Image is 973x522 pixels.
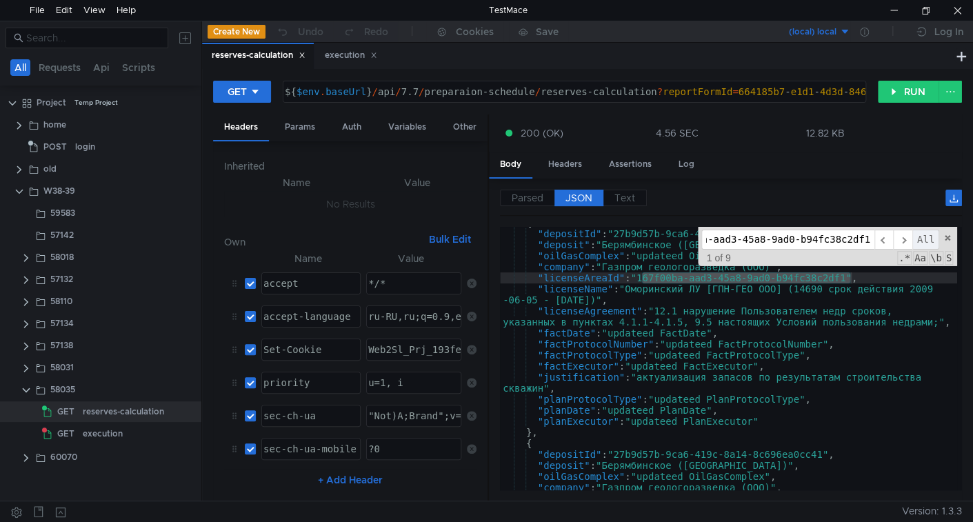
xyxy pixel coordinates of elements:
[43,159,57,179] div: old
[57,423,74,444] span: GET
[50,357,74,378] div: 58031
[43,181,75,201] div: W38-39
[806,127,845,139] div: 12.82 KB
[656,127,699,139] div: 4.56 SEC
[224,158,477,174] h6: Inherited
[26,30,160,46] input: Search...
[118,59,159,76] button: Scripts
[358,174,477,191] th: Value
[208,25,265,39] button: Create New
[331,114,372,140] div: Auth
[43,114,66,135] div: home
[50,313,74,334] div: 57134
[789,26,836,39] div: (local) local
[878,81,939,103] button: RUN
[83,423,123,444] div: execution
[265,21,333,42] button: Undo
[274,114,326,140] div: Params
[50,291,72,312] div: 58110
[897,251,912,265] span: RegExp Search
[893,230,912,250] span: ​
[598,152,663,177] div: Assertions
[668,152,705,177] div: Log
[298,23,323,40] div: Undo
[50,203,75,223] div: 59583
[10,59,30,76] button: All
[333,21,398,42] button: Redo
[361,250,461,267] th: Value
[57,401,74,422] span: GET
[256,250,361,267] th: Name
[50,335,73,356] div: 57138
[913,251,927,265] span: CaseSensitive Search
[489,152,532,179] div: Body
[50,269,73,290] div: 57132
[89,59,114,76] button: Api
[377,114,437,140] div: Variables
[565,192,592,204] span: JSON
[423,231,477,248] button: Bulk Edit
[83,401,164,422] div: reserves-calculation
[224,234,423,250] h6: Own
[945,251,953,265] span: Search In Selection
[43,137,67,157] span: POST
[213,114,269,141] div: Headers
[325,48,377,63] div: execution
[50,247,74,268] div: 58018
[456,23,494,40] div: Cookies
[74,92,118,113] div: Temp Project
[442,114,488,140] div: Other
[701,230,874,250] input: Search for
[212,48,305,63] div: reserves-calculation
[228,84,247,99] div: GET
[521,126,563,141] span: 200 (OK)
[213,81,271,103] button: GET
[934,23,963,40] div: Log In
[37,92,66,113] div: Project
[50,379,75,400] div: 58035
[312,472,388,488] button: + Add Header
[902,501,962,521] span: Version: 1.3.3
[50,225,74,245] div: 57142
[512,192,543,204] span: Parsed
[929,251,943,265] span: Whole Word Search
[874,230,894,250] span: ​
[536,27,559,37] div: Save
[50,447,77,468] div: 60070
[364,23,388,40] div: Redo
[537,152,593,177] div: Headers
[326,198,375,210] nz-embed-empty: No Results
[235,174,358,191] th: Name
[614,192,635,204] span: Text
[754,21,850,43] button: (local) local
[75,137,95,157] div: login
[912,230,939,250] span: Alt-Enter
[701,252,736,263] span: 1 of 9
[34,59,85,76] button: Requests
